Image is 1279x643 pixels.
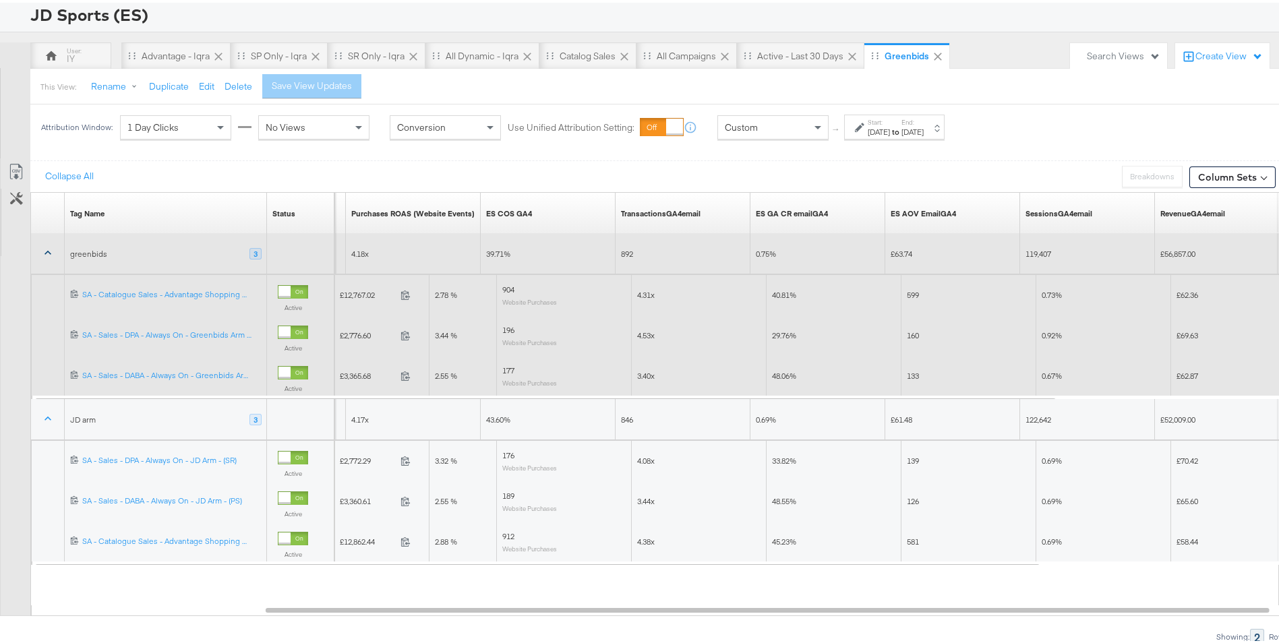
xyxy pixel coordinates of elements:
[82,327,262,338] a: SA - Sales - DPA - Always On - Greenbids Arm - (SR)
[1160,206,1225,216] a: Transaction Revenue - The total sale revenue
[1042,328,1062,338] span: 0.92%
[351,412,369,422] span: 4.17x
[756,246,776,256] span: 0.75%
[82,533,262,545] a: SA - Catalogue Sales - Advantage Shopping Campaign – JD Arm
[70,412,96,423] div: JD arm
[435,368,457,378] span: 2.55 %
[127,119,179,131] span: 1 Day Clicks
[486,412,510,422] span: 43.60%
[435,287,457,297] span: 2.78 %
[340,368,395,378] span: £3,365.68
[1250,626,1264,643] div: 2
[1042,368,1062,378] span: 0.67%
[868,115,890,124] label: Start:
[1042,493,1062,503] span: 0.69%
[1025,246,1051,256] span: 119,407
[868,124,890,135] div: [DATE]
[891,246,912,256] span: £63.74
[546,49,554,57] div: Drag to reorder tab
[142,47,210,60] div: Advantage - Iqra
[725,119,758,131] span: Custom
[435,493,457,503] span: 2.55 %
[621,206,701,216] a: Transactions - The total number of transactions
[621,206,701,216] div: TransactionsGA4email
[435,534,457,544] span: 2.88 %
[1195,47,1263,61] div: Create View
[278,507,308,516] label: Active
[272,206,295,216] a: Shows the current state of your Ad Campaign.
[340,328,395,338] span: £2,776.60
[502,282,514,292] span: 904
[272,206,295,216] div: Status
[744,49,751,57] div: Drag to reorder tab
[149,78,189,90] button: Duplicate
[340,493,395,503] span: £3,360.61
[128,49,136,57] div: Drag to reorder tab
[907,453,919,463] span: 139
[502,501,557,510] sub: Website Purchases
[885,47,929,60] div: Greenbids
[340,534,395,544] span: £12,862.44
[830,125,843,129] span: ↑
[237,49,245,57] div: Drag to reorder tab
[334,49,342,57] div: Drag to reorder tab
[435,328,457,338] span: 3.44 %
[340,453,395,463] span: £2,772.29
[621,246,633,256] span: 892
[907,493,919,503] span: 126
[251,47,307,60] div: SP only - Iqra
[637,368,655,378] span: 3.40x
[637,453,655,463] span: 4.08x
[757,47,843,60] div: Active - Last 30 Days
[502,336,557,344] sub: Website Purchases
[432,49,440,57] div: Drag to reorder tab
[772,453,796,463] span: 33.82%
[621,412,633,422] span: 846
[901,124,924,135] div: [DATE]
[397,119,446,131] span: Conversion
[486,246,510,256] span: 39.71%
[637,534,655,544] span: 4.38x
[502,376,557,384] sub: Website Purchases
[1042,453,1062,463] span: 0.69%
[278,381,308,390] label: Active
[891,206,956,216] div: ES AOV EmailGA4
[1177,453,1198,463] span: £70.42
[508,119,634,131] label: Use Unified Attribution Setting:
[907,328,919,338] span: 160
[351,206,475,216] a: The total value of the purchase actions divided by spend tracked by your Custom Audience pixel on...
[502,488,514,498] span: 189
[756,206,828,216] a: Conversion rate
[772,534,796,544] span: 45.23%
[1189,164,1276,185] button: Column Sets
[1160,206,1225,216] div: RevenueGA4email
[502,295,557,303] sub: Website Purchases
[1177,368,1198,378] span: £62.87
[67,50,75,63] div: IY
[637,328,655,338] span: 4.53x
[891,206,956,216] a: AOV ES
[502,542,557,550] sub: Website Purchases
[637,287,655,297] span: 4.31x
[225,78,252,90] button: Delete
[351,206,475,216] div: Purchases ROAS (Website Events)
[1177,328,1198,338] span: £69.63
[1160,246,1195,256] span: £56,857.00
[1177,287,1198,297] span: £62.36
[907,287,919,297] span: 599
[249,245,262,257] div: 3
[502,322,514,332] span: 196
[1087,47,1160,60] div: Search Views
[40,120,113,129] div: Attribution Window:
[40,79,76,90] div: This View:
[756,206,828,216] div: ES GA CR emailGA4
[199,78,214,90] button: Edit
[82,72,152,96] button: Rename
[70,206,105,216] a: Tag Name
[756,412,776,422] span: 0.69%
[82,286,262,298] a: SA - Catalogue Sales - Advantage Shopping Campaign – Greenbids Arm
[560,47,616,60] div: Catalog Sales
[446,47,518,60] div: All Dynamic - Iqra
[772,328,796,338] span: 29.76%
